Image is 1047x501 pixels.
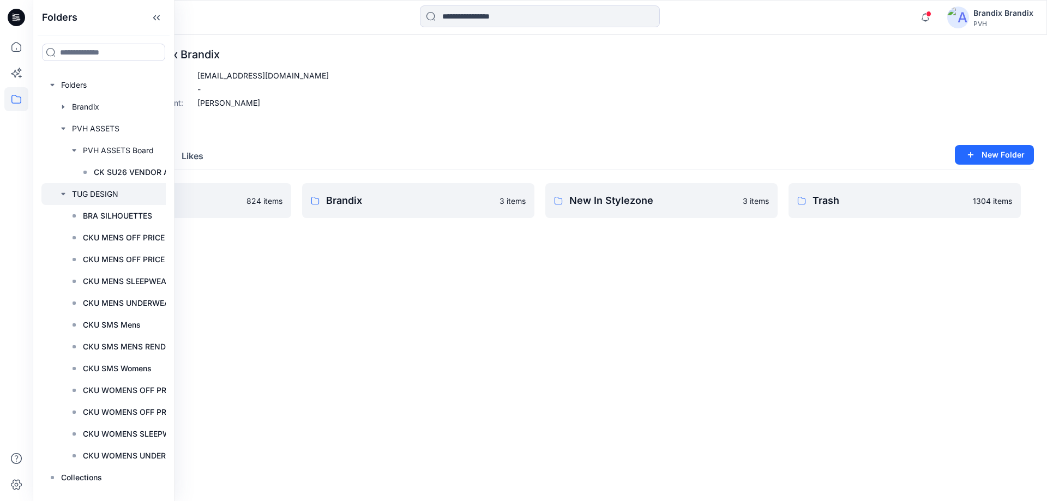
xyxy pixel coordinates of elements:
p: CKU MENS OFF PRICE SLEEPWEAR [83,231,198,244]
p: CKU MENS SLEEPWEAR [83,275,171,288]
p: CKU MENS UNDERWEAR [83,297,174,310]
p: 3 items [500,195,526,207]
p: Trash [813,193,966,208]
p: CKU SMS Womens [83,362,152,375]
p: Collections [61,471,102,484]
a: New In Stylezone3 items [545,183,778,218]
p: [EMAIL_ADDRESS][DOMAIN_NAME] [197,70,329,81]
p: CK SU26 VENDOR ASSETS [94,166,193,179]
p: CKU SMS Mens [83,318,141,331]
p: Brandix [326,193,493,208]
p: CKU WOMENS UNDERWEAR [83,449,188,462]
p: CKU SMS MENS RENDERS [83,340,180,353]
p: - [197,83,201,95]
div: PVH [973,20,1033,28]
button: Likes [173,143,212,171]
p: 1304 items [973,195,1012,207]
p: Brandix Brandix [139,48,329,61]
p: CKU MENS OFF PRICE UNDERWEAR [83,253,198,266]
p: CKU WOMENS OFF PRICE UNDERWEAR [83,406,198,419]
a: Brandix3 items [302,183,534,218]
p: CKU WOMENS SLEEPWEAR [83,427,185,440]
p: [PERSON_NAME] [197,97,260,108]
button: New Folder [955,145,1034,165]
p: BRA SILHOUETTES [83,209,152,222]
div: Brandix Brandix [973,7,1033,20]
p: 824 items [246,195,282,207]
p: CKU WOMENS OFF PRICE SLEEPWEAR [83,384,198,397]
p: 3 items [743,195,769,207]
a: Trash1304 items [789,183,1021,218]
a: My Uploads824 items [59,183,291,218]
p: New In Stylezone [569,193,736,208]
img: avatar [947,7,969,28]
